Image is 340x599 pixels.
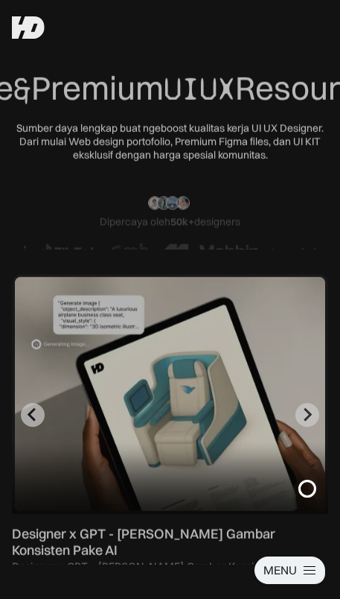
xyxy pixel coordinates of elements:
span: UIUX [164,69,235,109]
div: Designer x GPT - [PERSON_NAME] Gambar Konsisten Pake AI [12,525,328,557]
div: Designer x GPT - [PERSON_NAME] Gambar Konsisten Pake AI [12,561,315,574]
div: MENU [263,562,297,578]
div: Dipercaya oleh designers [100,215,240,229]
button: Next slide [295,403,319,427]
button: Go to last slide [21,403,45,427]
span: & [13,69,31,109]
span: 50k+ [170,215,194,229]
a: Designer x GPT - [PERSON_NAME] Gambar Konsisten Pake AIDesigner x GPT - [PERSON_NAME] Gambar Kons... [12,265,328,565]
div: Sumber daya lengkap buat ngeboost kualitas kerja UI UX Designer. Dari mulai Web design portofolio... [12,121,328,162]
div: 1 of 2 [12,265,328,565]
